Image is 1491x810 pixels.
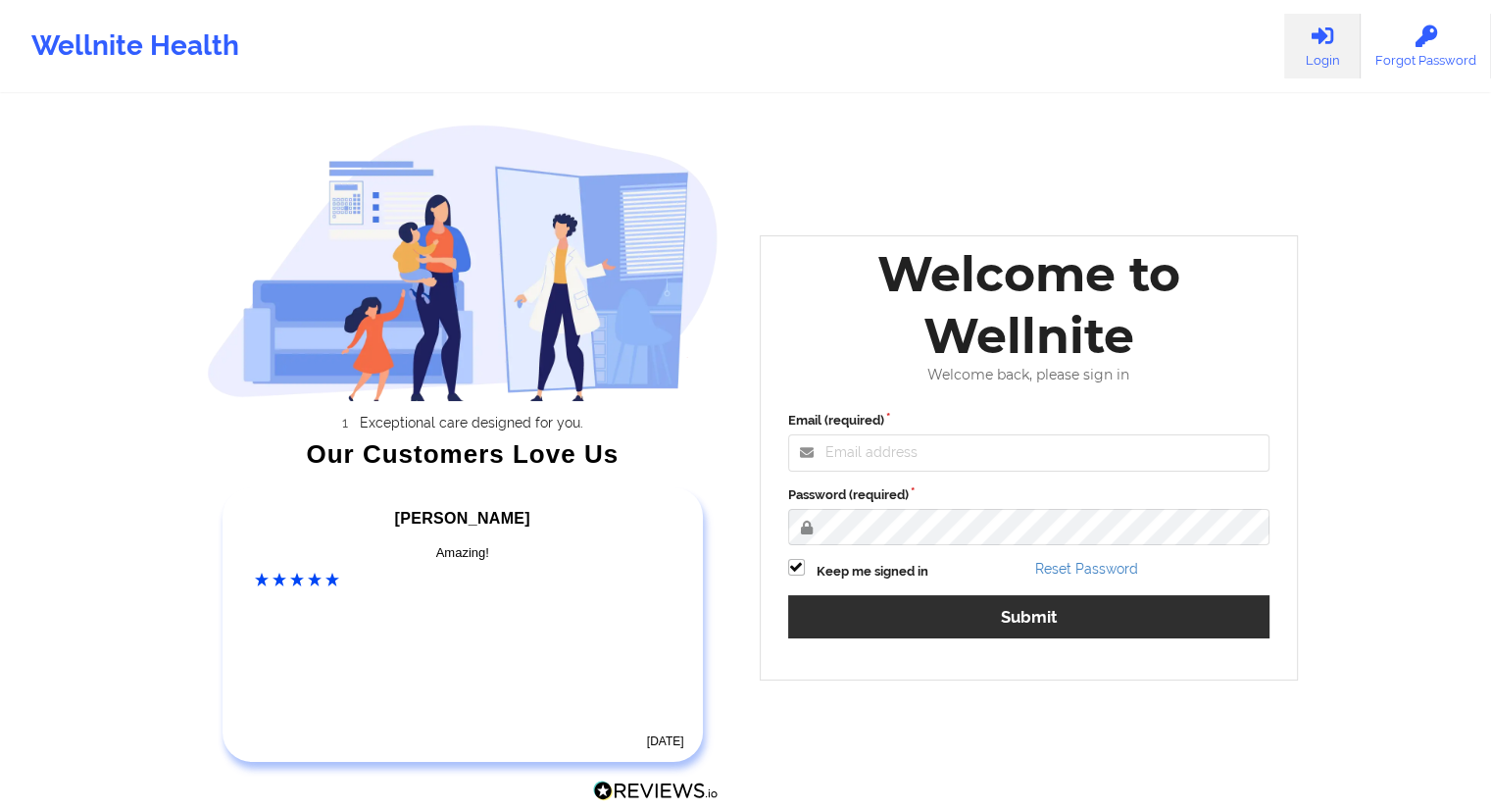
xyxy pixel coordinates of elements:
button: Submit [788,595,1270,637]
input: Email address [788,434,1270,472]
img: wellnite-auth-hero_200.c722682e.png [207,124,719,401]
a: Login [1284,14,1361,78]
span: [PERSON_NAME] [395,510,530,527]
label: Keep me signed in [817,562,928,582]
a: Reset Password [1035,561,1138,577]
label: Password (required) [788,485,1270,505]
div: Our Customers Love Us [207,444,719,464]
div: Welcome back, please sign in [774,367,1284,383]
div: Amazing! [255,543,671,563]
li: Exceptional care designed for you. [224,415,719,430]
a: Reviews.io Logo [593,781,719,806]
time: [DATE] [647,734,684,748]
img: Reviews.io Logo [593,781,719,801]
div: Welcome to Wellnite [774,243,1284,367]
a: Forgot Password [1361,14,1491,78]
label: Email (required) [788,411,1270,430]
